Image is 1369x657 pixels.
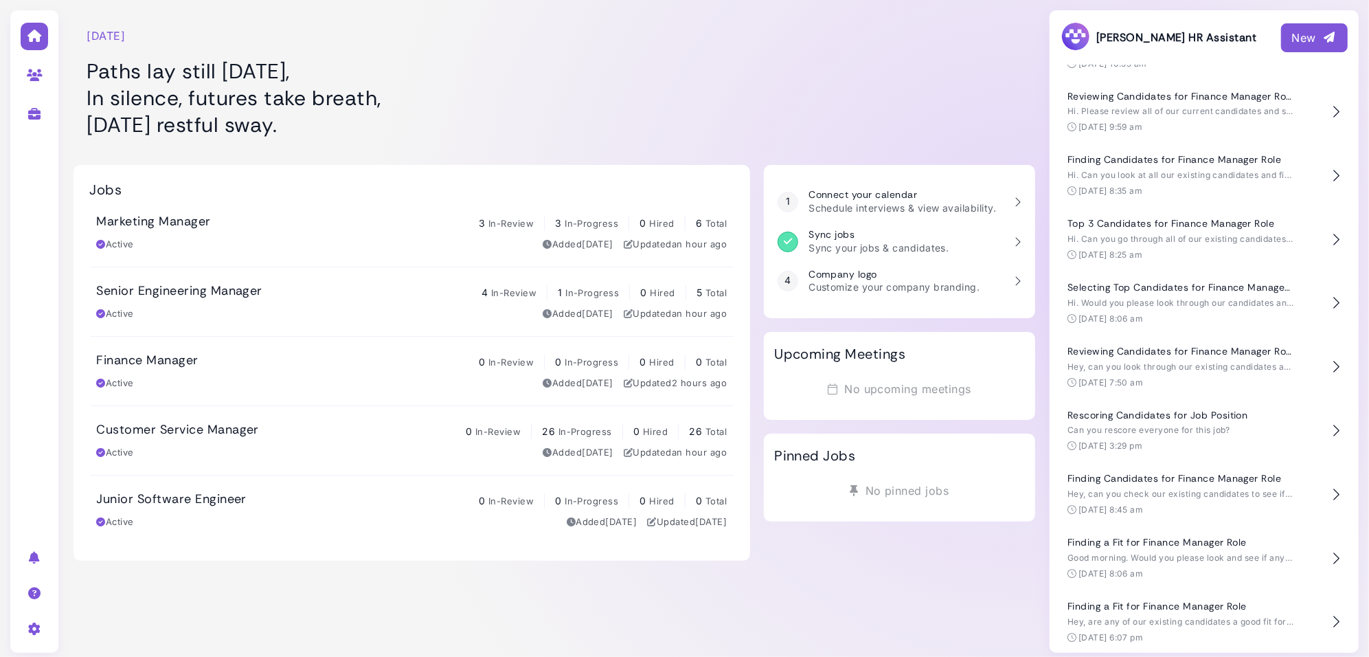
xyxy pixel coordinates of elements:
[624,446,727,460] div: Updated
[705,495,727,506] span: Total
[1067,410,1294,421] h4: Rescoring Candidates for Job Position
[1067,537,1294,548] h4: Finding a Fit for Finance Manager Role
[90,476,734,544] a: Junior Software Engineer 0 In-Review 0 In-Progress 0 Hired 0 Total Active Added[DATE] Updated[DATE]
[97,446,134,460] div: Active
[567,515,637,529] div: Added
[1281,23,1348,52] button: New
[543,238,613,252] div: Added
[565,495,618,506] span: In-Progress
[1067,425,1230,435] span: Can you rescore everyone for this job?
[778,271,798,291] div: 4
[1067,91,1294,102] h4: Reviewing Candidates for Finance Manager Role
[689,425,702,437] span: 26
[1061,208,1348,271] button: Top 3 Candidates for Finance Manager Role Hi. Can you go through all of our existing candidates a...
[705,218,727,229] span: Total
[640,356,646,368] span: 0
[640,287,646,298] span: 0
[565,357,618,368] span: In-Progress
[1067,218,1294,230] h4: Top 3 Candidates for Finance Manager Role
[1061,271,1348,335] button: Selecting Top Candidates for Finance Manager Role Hi. Would you please look through our candidate...
[1061,399,1348,463] button: Rescoring Candidates for Job Position Can you rescore everyone for this job? [DATE] 3:29 pm
[649,495,674,506] span: Hired
[488,357,534,368] span: In-Review
[808,241,949,255] p: Sync your jobs & candidates.
[582,308,613,319] time: Aug 28, 2025
[640,217,646,229] span: 0
[624,238,727,252] div: Updated
[475,426,521,437] span: In-Review
[97,284,262,299] h3: Senior Engineering Manager
[640,495,646,506] span: 0
[543,307,613,321] div: Added
[696,495,702,506] span: 0
[1078,377,1144,388] time: [DATE] 7:50 am
[672,308,727,319] time: Aug 31, 2025
[543,377,613,390] div: Added
[808,189,996,201] h3: Connect your calendar
[1078,632,1144,643] time: [DATE] 6:07 pm
[479,217,485,229] span: 3
[90,198,734,267] a: Marketing Manager 3 In-Review 3 In-Progress 0 Hired 6 Total Active Added[DATE] Updatedan hour ago
[672,238,727,249] time: Aug 31, 2025
[543,446,613,460] div: Added
[1061,590,1348,654] button: Finding a Fit for Finance Manager Role Hey, are any of our existing candidates a good fit for the...
[1061,526,1348,590] button: Finding a Fit for Finance Manager Role Good morning. Would you please look and see if any of our ...
[87,58,737,138] h1: Paths lay still [DATE], In silence, futures take breath, [DATE] restful sway.
[1078,441,1143,451] time: [DATE] 3:29 pm
[1078,58,1147,69] time: [DATE] 10:55 am
[1067,154,1294,166] h4: Finding Candidates for Finance Manager Role
[582,447,613,458] time: Aug 28, 2025
[488,495,534,506] span: In-Review
[1067,473,1294,485] h4: Finding Candidates for Finance Manager Role
[97,377,134,390] div: Active
[97,238,134,252] div: Active
[808,269,980,280] h3: Company logo
[97,515,134,529] div: Active
[1067,282,1294,293] h4: Selecting Top Candidates for Finance Manager Role
[606,516,637,527] time: Aug 28, 2025
[1061,144,1348,208] button: Finding Candidates for Finance Manager Role Hi. Can you look at all our existing candidates and f...
[479,495,485,506] span: 0
[97,423,260,438] h3: Customer Service Manager
[705,357,727,368] span: Total
[555,495,561,506] span: 0
[565,218,618,229] span: In-Progress
[647,515,727,529] div: Updated
[90,337,734,405] a: Finance Manager 0 In-Review 0 In-Progress 0 Hired 0 Total Active Added[DATE] Updated2 hours ago
[624,307,727,321] div: Updated
[466,425,472,437] span: 0
[649,357,674,368] span: Hired
[482,287,488,298] span: 4
[771,262,1028,302] a: 4 Company logo Customize your company branding.
[555,356,561,368] span: 0
[696,217,702,229] span: 6
[558,426,612,437] span: In-Progress
[705,426,727,437] span: Total
[624,377,727,390] div: Updated
[1078,249,1143,260] time: [DATE] 8:25 am
[808,229,949,241] h3: Sync jobs
[672,377,727,388] time: Aug 31, 2025
[778,192,798,212] div: 1
[649,218,674,229] span: Hired
[808,201,996,215] p: Schedule interviews & view availability.
[555,217,561,229] span: 3
[97,353,199,368] h3: Finance Manager
[1061,335,1348,399] button: Reviewing Candidates for Finance Manager Role Hey, can you look through our existing candidates a...
[97,214,211,230] h3: Marketing Manager
[1292,30,1337,46] div: New
[1067,601,1294,612] h4: Finding a Fit for Finance Manager Role
[1061,80,1348,144] button: Reviewing Candidates for Finance Manager Role Hi. Please review all of our current candidates and...
[771,222,1028,262] a: Sync jobs Sync your jobs & candidates.
[582,238,613,249] time: Aug 28, 2025
[1078,504,1144,515] time: [DATE] 8:45 am
[491,287,536,298] span: In-Review
[1061,463,1348,526] button: Finding Candidates for Finance Manager Role Hey, can you check our existing candidates to see if ...
[558,287,562,298] span: 1
[696,356,702,368] span: 0
[1078,186,1143,196] time: [DATE] 8:35 am
[808,280,980,294] p: Customize your company branding.
[90,406,734,475] a: Customer Service Manager 0 In-Review 26 In-Progress 0 Hired 26 Total Active Added[DATE] Updatedan...
[633,425,640,437] span: 0
[1078,313,1144,324] time: [DATE] 8:06 am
